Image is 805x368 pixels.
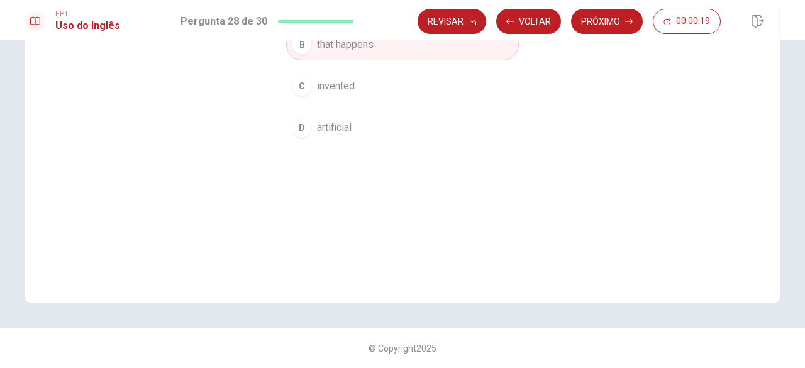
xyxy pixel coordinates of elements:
[676,16,710,26] span: 00:00:19
[286,112,519,143] button: Dartificial
[317,37,374,52] span: that happens
[286,29,519,60] button: Bthat happens
[496,9,561,34] button: Voltar
[653,9,721,34] button: 00:00:19
[292,118,312,138] div: D
[292,76,312,96] div: C
[180,14,267,29] h1: Pergunta 28 de 30
[369,343,436,354] span: © Copyright 2025
[317,120,352,135] span: artificial
[286,70,519,102] button: Cinvented
[55,18,120,33] h1: Uso do Inglês
[418,9,486,34] button: Revisar
[571,9,643,34] button: Próximo
[317,79,355,94] span: invented
[55,9,120,18] span: EPT
[292,35,312,55] div: B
